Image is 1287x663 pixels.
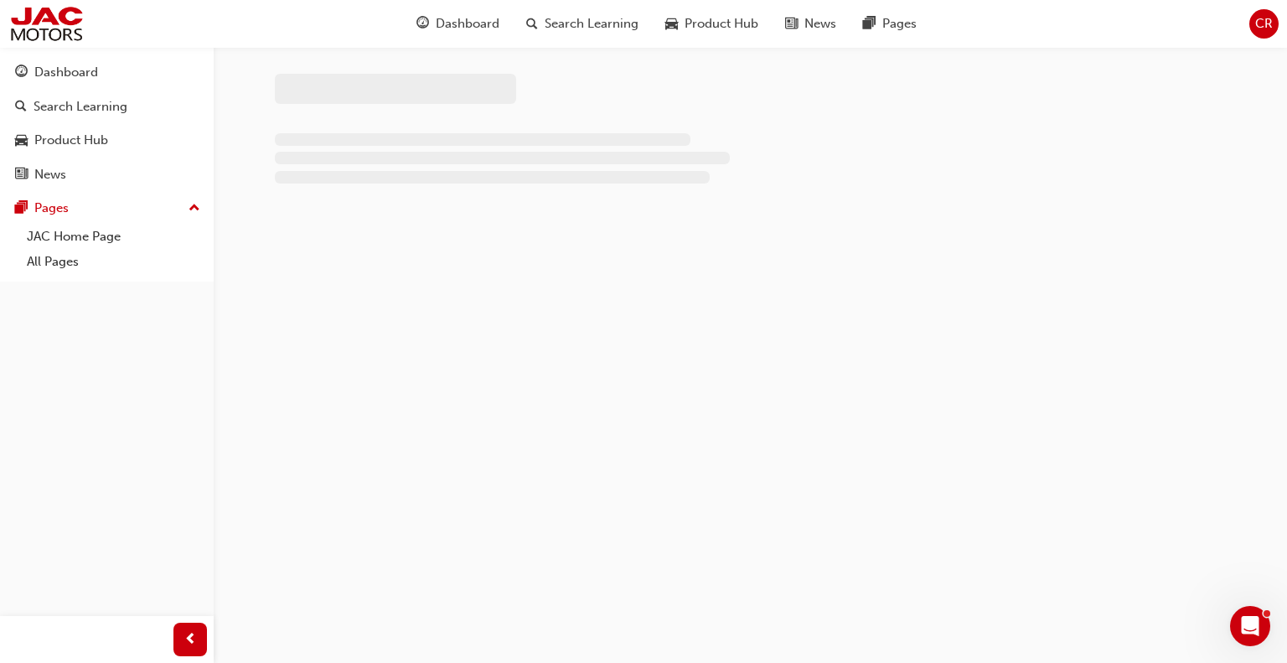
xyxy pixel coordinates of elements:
button: Pages [7,193,207,224]
a: JAC Home Page [20,224,207,250]
a: car-iconProduct Hub [652,7,772,41]
div: Search Learning [34,97,127,117]
span: pages-icon [15,201,28,216]
a: guage-iconDashboard [403,7,513,41]
span: guage-icon [15,65,28,80]
span: search-icon [526,13,538,34]
span: News [804,14,836,34]
div: Dashboard [34,63,98,82]
a: Dashboard [7,57,207,88]
span: Pages [882,14,917,34]
div: News [34,165,66,184]
span: pages-icon [863,13,876,34]
span: CR [1255,14,1273,34]
span: Search Learning [545,14,638,34]
div: Product Hub [34,131,108,150]
a: search-iconSearch Learning [513,7,652,41]
a: pages-iconPages [850,7,930,41]
span: up-icon [189,198,200,220]
a: News [7,159,207,190]
a: news-iconNews [772,7,850,41]
span: news-icon [785,13,798,34]
a: Product Hub [7,125,207,156]
span: Dashboard [436,14,499,34]
span: Product Hub [685,14,758,34]
span: car-icon [15,133,28,148]
div: Pages [34,199,69,218]
button: DashboardSearch LearningProduct HubNews [7,54,207,193]
span: prev-icon [184,629,197,650]
span: guage-icon [416,13,429,34]
span: news-icon [15,168,28,183]
span: car-icon [665,13,678,34]
img: jac-portal [8,5,85,43]
a: All Pages [20,249,207,275]
button: CR [1249,9,1279,39]
span: search-icon [15,100,27,115]
iframe: Intercom live chat [1230,606,1270,646]
a: Search Learning [7,91,207,122]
